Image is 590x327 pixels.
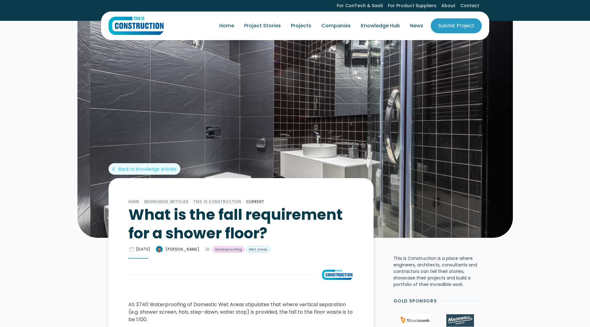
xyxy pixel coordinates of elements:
[246,246,270,253] a: Wet Areas
[241,198,246,205] div: /
[109,16,164,35] a: home
[249,247,267,252] div: Wet Areas
[446,314,474,327] img: Madewell Products
[212,246,245,253] a: Waterproofing
[286,17,316,35] a: Projects
[393,255,482,288] p: This Is Construction is a place where engineers, architects, consultants and contractors can tell...
[136,246,151,252] div: [DATE]
[165,246,199,252] div: [PERSON_NAME]
[189,198,193,205] div: /
[128,246,135,252] div: date_range
[214,17,239,35] a: Home
[128,301,354,323] p: AS 3740 Waterproofing of Domestic Wet Areas stipulates that where vertical separation (e.g. showe...
[246,199,265,204] a: Current
[128,205,354,243] h1: What is the fall requirement for a shower floor?
[156,246,163,253] img: What is the fall requirement for a shower floor?
[118,166,177,172] div: Back to Knowledge Articles
[215,247,242,252] div: Waterproofing
[405,17,428,35] a: News
[393,298,437,304] h2: Gold Sponsors
[109,163,180,175] a: arrow_back_iosBack to Knowledge Articles
[109,16,164,35] img: This Is Construction Logo
[193,199,241,204] a: This Is Construction
[316,17,356,35] a: Companies
[438,22,474,30] div: Submit Project
[140,198,144,205] div: /
[112,166,117,172] div: arrow_back_ios
[431,18,482,33] a: Submit Project
[144,199,189,204] a: Knowledge Articles
[77,20,513,238] img: What is the fall requirement for a shower floor?
[205,246,211,252] div: label
[156,246,199,253] a: [PERSON_NAME]
[239,17,286,35] a: Project Stories
[321,269,354,281] img: What is the fall requirement for a shower floor?
[399,314,430,327] img: 1Breadcrumb
[356,17,405,35] a: Knowledge Hub
[128,199,140,204] a: Home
